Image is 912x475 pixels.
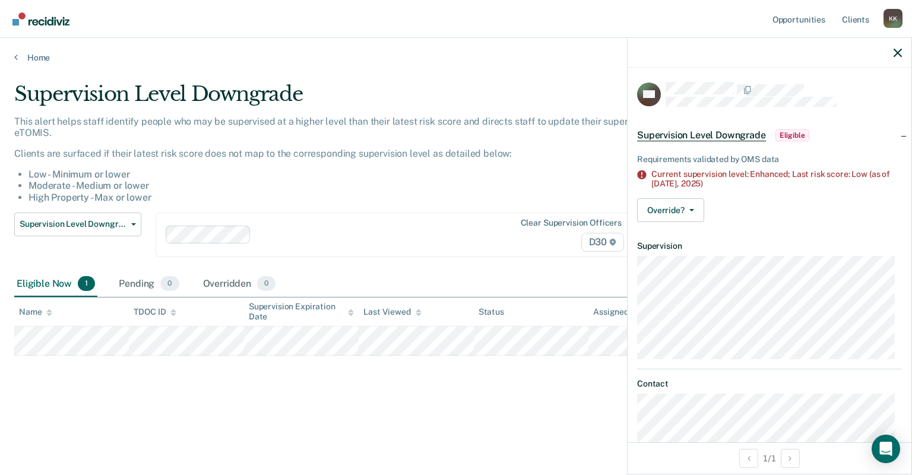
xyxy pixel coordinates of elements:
button: Profile dropdown button [883,9,902,28]
div: Overridden [201,271,278,297]
img: Recidiviz [12,12,69,26]
div: Supervision Expiration Date [249,302,354,322]
span: 0 [160,276,179,292]
div: K K [883,9,902,28]
dt: Supervision [637,241,902,251]
div: Pending [116,271,181,297]
div: Clear supervision officers [521,218,622,228]
span: 2025) [681,179,703,188]
div: Requirements validated by OMS data [637,154,902,164]
div: Assigned to [593,307,649,317]
span: 0 [257,276,275,292]
div: Status [479,307,504,317]
span: Supervision Level Downgrade [637,129,766,141]
div: Last Viewed [363,307,421,317]
div: Supervision Level DowngradeEligible [628,116,911,154]
span: Eligible [775,129,809,141]
button: Override? [637,198,704,222]
div: Eligible Now [14,271,97,297]
div: Open Intercom Messenger [872,435,900,463]
div: 1 / 1 [628,442,911,474]
p: This alert helps staff identify people who may be supervised at a higher level than their latest ... [14,116,698,138]
div: Supervision Level Downgrade [14,82,698,116]
div: Name [19,307,52,317]
span: Supervision Level Downgrade [20,219,126,229]
span: 1 [78,276,95,292]
button: Next Opportunity [781,449,800,468]
dt: Contact [637,379,902,389]
li: Low - Minimum or lower [28,169,698,180]
div: TDOC ID [134,307,176,317]
span: D30 [581,233,624,252]
a: Home [14,52,898,63]
button: Previous Opportunity [739,449,758,468]
div: Current supervision level: Enhanced; Last risk score: Low (as of [DATE], [651,169,902,189]
li: Moderate - Medium or lower [28,180,698,191]
li: High Property - Max or lower [28,192,698,203]
p: Clients are surfaced if their latest risk score does not map to the corresponding supervision lev... [14,148,698,159]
